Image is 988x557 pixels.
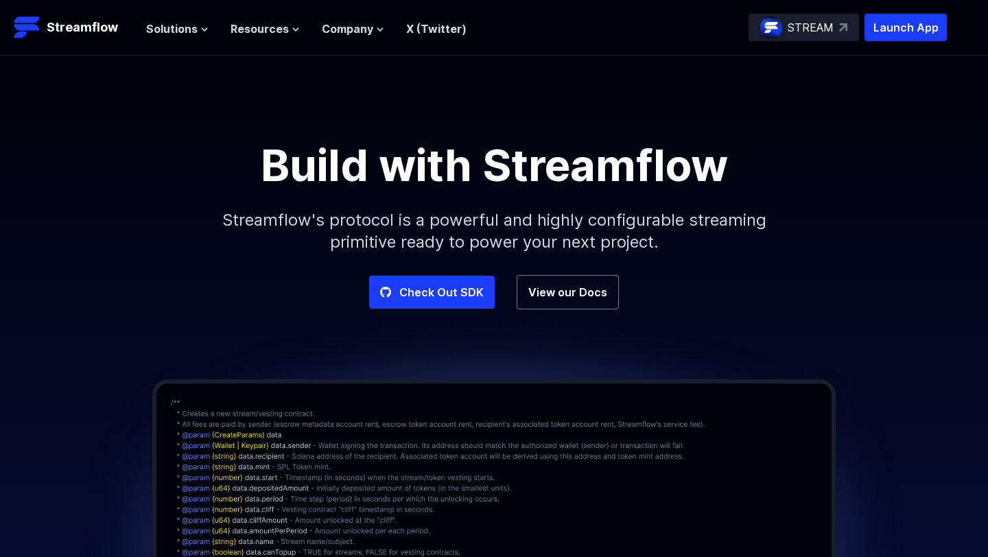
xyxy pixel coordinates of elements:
img: top-right-arrow.svg [839,23,847,32]
a: Streamflow [14,14,132,41]
button: Launch App [864,14,947,41]
h1: Build with Streamflow [185,143,803,187]
a: Check Out SDK [369,276,495,309]
img: Streamflow Logo [14,14,41,41]
a: View our Docs [517,275,619,309]
img: streamflow-logo-circle.png [760,16,782,38]
button: Company [322,21,384,37]
p: STREAM [788,19,834,36]
button: Solutions [146,21,209,37]
a: X (Twitter) [406,22,467,36]
span: Resources [231,21,289,37]
p: Streamflow's protocol is a powerful and highly configurable streaming primitive ready to power yo... [199,187,789,275]
span: Company [322,21,373,37]
p: Streamflow [47,18,118,37]
span: Solutions [146,21,198,37]
a: STREAM [749,14,859,41]
button: Resources [231,21,300,37]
